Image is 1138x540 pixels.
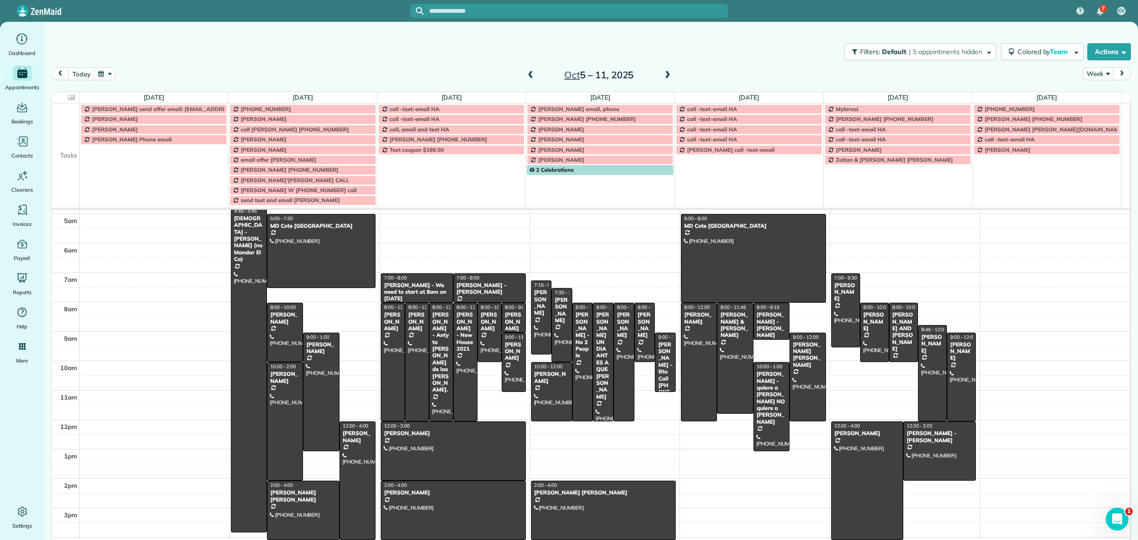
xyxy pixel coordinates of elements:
span: 7:30 - 10:00 [555,289,580,296]
span: 7:00 - 9:30 [835,275,857,281]
span: call -text-email HA [687,126,737,133]
span: [PERSON_NAME] [538,156,584,163]
span: 9:00 - 11:00 [658,334,684,340]
span: Contacts [11,151,33,160]
span: 12pm [60,423,77,430]
span: 5:00 - 8:00 [684,215,707,222]
span: send text and email [PERSON_NAME] [241,196,340,204]
div: [PERSON_NAME] [534,371,569,384]
div: [PERSON_NAME] [684,311,714,325]
div: [PERSON_NAME] [PERSON_NAME] [792,341,823,369]
span: 10:00 - 1:00 [757,363,782,370]
a: Payroll [4,236,40,263]
span: 8:00 - 9:15 [757,304,780,310]
span: [PERSON_NAME] [241,146,287,153]
span: 2pm [64,482,77,489]
span: Appointments [5,83,39,92]
span: [PERSON_NAME] [538,136,584,143]
span: 8:00 - 12:00 [384,304,410,310]
span: call -text-email HA [390,105,440,112]
span: 9:00 - 12:00 [950,334,976,340]
span: call -text-email HA [836,136,886,143]
span: call -text-email HA [687,115,737,122]
span: Filters: [860,47,880,56]
span: 8:00 - 12:00 [617,304,642,310]
a: Help [4,305,40,331]
span: Zoltan & [PERSON_NAME] [PERSON_NAME] [836,156,953,163]
span: 7:00 - 8:00 [384,275,407,281]
span: [PERSON_NAME] send offer email: [EMAIL_ADDRESS][DOMAIN_NAME] [92,105,281,112]
div: [PERSON_NAME] [616,311,632,339]
span: 8:00 - 10:00 [892,304,918,310]
span: 8am [64,305,77,313]
span: call -text-email HA [687,105,737,112]
div: [PERSON_NAME] - [PERSON_NAME] [906,430,973,444]
span: 8:00 - 10:00 [481,304,506,310]
a: Invoices [4,202,40,229]
span: email offer [PERSON_NAME] [241,156,316,163]
span: [PERSON_NAME] [PHONE_NUMBER] [390,136,487,143]
button: today [68,67,94,80]
div: 7 unread notifications [1090,1,1110,22]
span: | 5 appointments hidden [909,47,982,56]
button: prev [51,67,69,80]
div: [PERSON_NAME] [PERSON_NAME] [534,489,673,496]
div: [PERSON_NAME] [408,311,426,332]
div: [PERSON_NAME] [480,311,499,332]
span: 8:00 - 9:00 [505,304,528,310]
div: [DEMOGRAPHIC_DATA] - [PERSON_NAME] (no Mandar El Ca) [234,215,264,263]
a: Cleaners [4,168,40,195]
span: [PERSON_NAME] [PHONE_NUMBER] [836,115,934,122]
span: CV [1118,7,1125,15]
span: 3pm [64,511,77,519]
a: [DATE] [441,93,462,101]
div: [PERSON_NAME] [834,430,901,437]
span: Help [17,322,28,331]
span: 9am [64,335,77,342]
a: [DATE] [293,93,313,101]
span: 9:00 - 12:00 [793,334,818,340]
div: [PERSON_NAME] [863,311,886,332]
span: Invoices [13,219,32,229]
span: More [16,356,28,365]
span: [PERSON_NAME] W [PHONE_NUMBER] call [241,186,357,194]
h2: 5 – 11, 2025 [540,70,658,80]
span: Text coupon $189.00 [390,146,444,153]
span: Dashboard [9,48,36,58]
div: [PERSON_NAME] [342,430,373,444]
span: 7 [1101,5,1105,12]
span: 9:00 - 11:00 [505,334,531,340]
button: Filters: Default | 5 appointments hidden [844,43,996,60]
span: 10:00 - 2:00 [270,363,296,370]
span: 11am [60,393,77,401]
span: [PERSON_NAME] email, phone [538,105,619,112]
a: [DATE] [739,93,759,101]
div: [PERSON_NAME] AND [PERSON_NAME] [892,311,915,352]
div: [PERSON_NAME] [306,341,336,355]
div: [PERSON_NAME] - [PERSON_NAME] [456,282,523,296]
div: [PERSON_NAME] - Arrive Closest To 8am [505,311,523,366]
span: call, email and text HA [390,126,450,133]
a: [DATE] [1037,93,1057,101]
span: call [PERSON_NAME] [PHONE_NUMBER] [241,126,349,133]
span: Colored by [1018,47,1071,56]
span: call -text-email HA [985,136,1035,143]
div: [PERSON_NAME] [921,334,944,354]
span: 8:00 - 12:00 [576,304,601,310]
span: 8:00 - 11:45 [720,304,746,310]
button: next [1113,67,1131,80]
span: 7am [64,276,77,283]
span: [PERSON_NAME]'[PERSON_NAME] CALL [241,177,349,184]
span: 1pm [64,452,77,460]
span: Payroll [14,253,31,263]
button: Colored byTeam [1001,43,1083,60]
span: 4:45 - 3:45 [234,208,257,214]
button: Actions [1087,43,1131,60]
a: Appointments [4,65,40,92]
span: [PERSON_NAME] [241,136,287,143]
button: Week [1083,67,1113,80]
span: [PERSON_NAME] [PHONE_NUMBER] [538,115,636,122]
div: [PERSON_NAME] [950,341,973,362]
span: 10:00 - 12:00 [534,363,563,370]
span: 5:00 - 7:30 [270,215,293,222]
